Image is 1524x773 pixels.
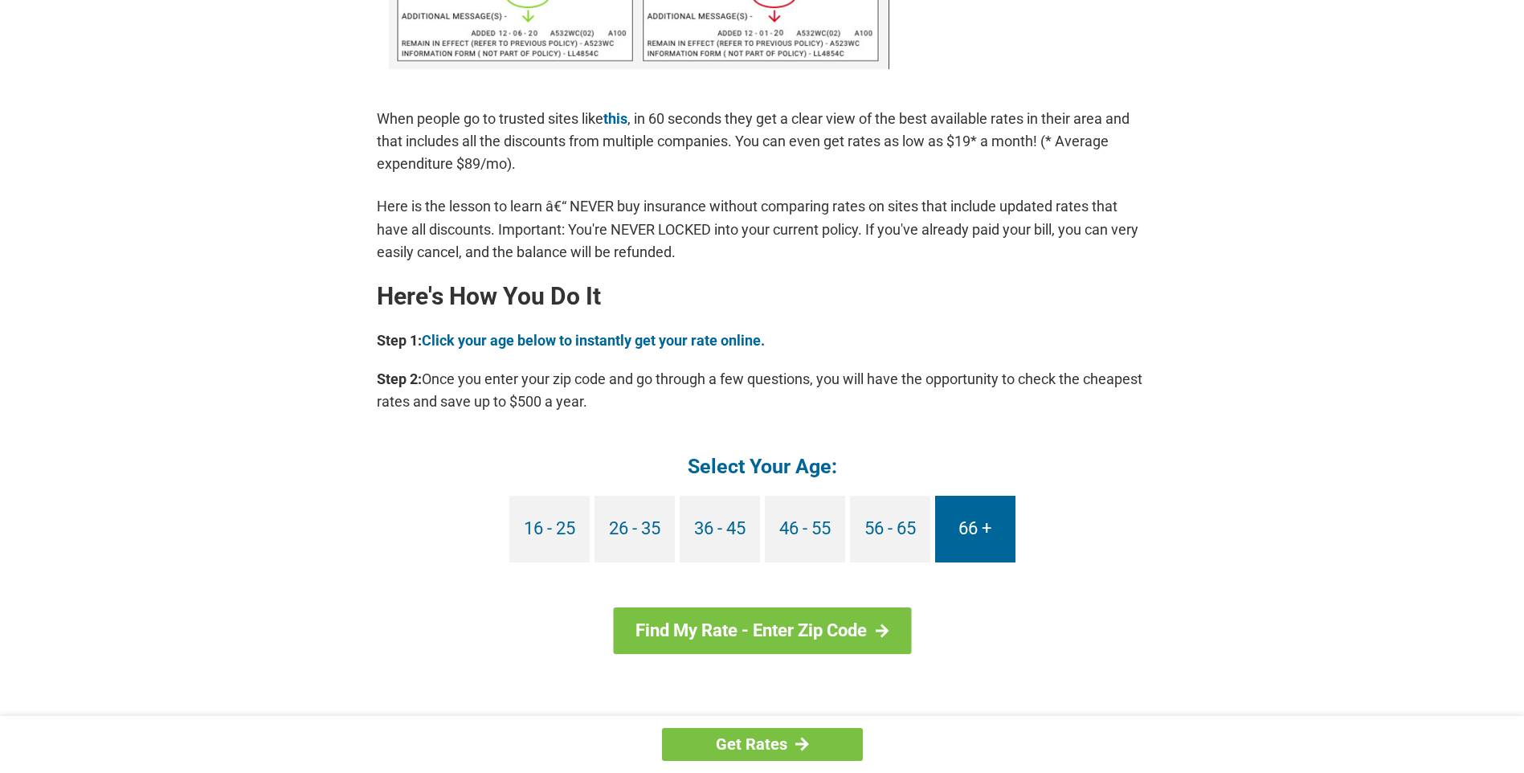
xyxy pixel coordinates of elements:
a: 36 - 45 [680,496,760,562]
h2: Here's How You Do It [377,284,1148,309]
p: Here is the lesson to learn â€“ NEVER buy insurance without comparing rates on sites that include... [377,195,1148,263]
a: Click your age below to instantly get your rate online. [422,332,765,349]
b: Step 2: [377,370,422,387]
p: Once you enter your zip code and go through a few questions, you will have the opportunity to che... [377,368,1148,413]
a: 16 - 25 [509,496,590,562]
a: 46 - 55 [765,496,845,562]
a: 26 - 35 [594,496,675,562]
b: Step 1: [377,332,422,349]
a: 66 + [935,496,1015,562]
a: Find My Rate - Enter Zip Code [613,607,911,654]
p: When people go to trusted sites like , in 60 seconds they get a clear view of the best available ... [377,108,1148,175]
a: 56 - 65 [850,496,930,562]
h4: Select Your Age: [377,453,1148,480]
a: Get Rates [662,728,863,761]
a: this [603,110,627,127]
